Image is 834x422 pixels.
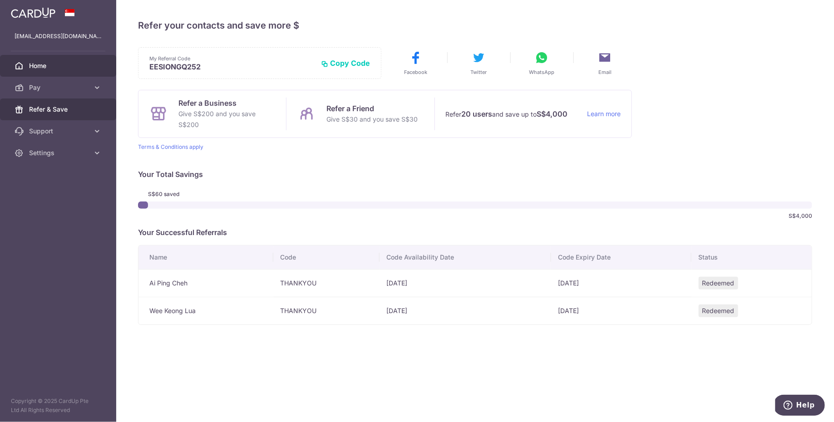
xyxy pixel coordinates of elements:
[380,297,551,324] td: [DATE]
[29,148,89,157] span: Settings
[138,18,812,33] h4: Refer your contacts and save more $
[29,127,89,136] span: Support
[699,304,738,317] span: Redeemed
[551,245,691,269] th: Code Expiry Date
[138,245,273,269] th: Name
[148,191,195,198] span: S$60 saved
[321,59,370,68] button: Copy Code
[138,143,203,150] a: Terms & Conditions apply
[273,269,380,297] td: THANKYOU
[446,108,580,120] p: Refer and save up to
[138,297,273,324] td: Wee Keong Lua
[380,269,551,297] td: [DATE]
[29,61,89,70] span: Home
[587,108,621,120] a: Learn more
[29,83,89,92] span: Pay
[138,269,273,297] td: Ai Ping Cheh
[138,169,812,180] p: Your Total Savings
[149,62,314,71] p: EESIONGQ252
[326,114,418,125] p: Give S$30 and you save S$30
[598,69,612,76] span: Email
[775,395,825,417] iframe: Opens a widget where you can find more information
[452,50,506,76] button: Twitter
[15,32,102,41] p: [EMAIL_ADDRESS][DOMAIN_NAME]
[21,6,39,15] span: Help
[578,50,632,76] button: Email
[273,297,380,324] td: THANKYOU
[326,103,418,114] p: Refer a Friend
[699,277,738,290] span: Redeemed
[471,69,487,76] span: Twitter
[380,245,551,269] th: Code Availability Date
[551,269,691,297] td: [DATE]
[551,297,691,324] td: [DATE]
[273,245,380,269] th: Code
[11,7,55,18] img: CardUp
[529,69,555,76] span: WhatsApp
[691,245,812,269] th: Status
[789,212,812,220] span: S$4,000
[515,50,569,76] button: WhatsApp
[178,98,275,108] p: Refer a Business
[389,50,443,76] button: Facebook
[138,227,812,238] p: Your Successful Referrals
[404,69,427,76] span: Facebook
[149,55,314,62] p: My Referral Code
[462,108,493,119] strong: 20 users
[178,108,275,130] p: Give S$200 and you save S$200
[29,105,89,114] span: Refer & Save
[537,108,568,119] strong: S$4,000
